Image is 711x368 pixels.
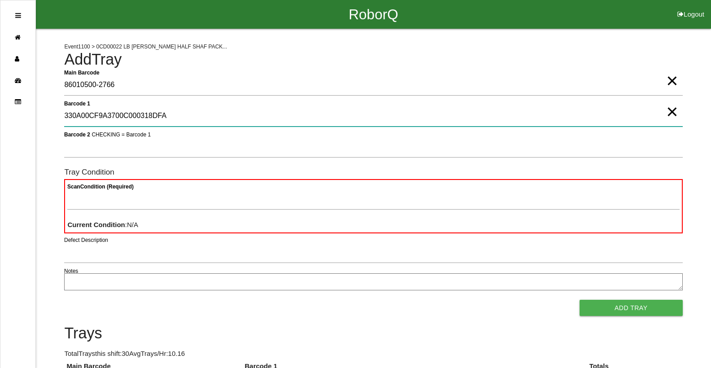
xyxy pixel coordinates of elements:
b: Current Condition [67,221,125,228]
p: Total Trays this shift: 30 Avg Trays /Hr: 10.16 [64,349,682,359]
b: Barcode 1 [64,100,90,106]
b: Barcode 2 [64,131,90,137]
input: Required [64,75,682,96]
span: Event 1100 > 0CD00022 LB [PERSON_NAME] HALF SHAF PACK... [64,44,227,50]
span: CHECKING = Barcode 1 [92,131,151,137]
button: Add Tray [580,300,683,316]
label: Notes [64,267,78,275]
label: Defect Description [64,236,108,244]
span: Clear Input [666,94,678,112]
b: Scan Condition (Required) [67,184,134,190]
b: Main Barcode [64,69,100,75]
span: Clear Input [666,63,678,81]
span: : N/A [67,221,138,228]
h6: Tray Condition [64,168,682,176]
h4: Add Tray [64,51,682,68]
div: Open [15,5,21,26]
h4: Trays [64,325,682,342]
